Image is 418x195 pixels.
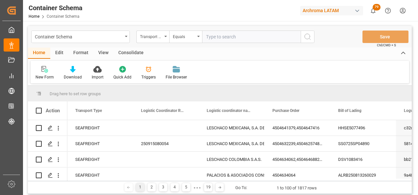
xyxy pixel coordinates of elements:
[46,108,60,114] div: Action
[35,32,123,40] div: Container Schema
[207,108,251,113] span: Logistic coordinator name
[68,48,93,59] div: Format
[300,6,363,15] div: Archroma LATAM
[366,3,381,18] button: show 79 new notifications
[381,3,395,18] button: Help Center
[277,185,317,191] div: 1 to 100 of 1817 rows
[330,136,396,151] div: SS0725SP04890
[133,136,199,151] div: 250915080054
[29,14,39,19] a: Home
[330,120,396,136] div: HHSE5077496
[330,152,396,167] div: DSV1083416
[235,184,247,191] div: Go To:
[136,183,144,191] div: 1
[182,183,190,191] div: 5
[373,4,381,11] span: 79
[169,31,202,43] button: open menu
[265,167,330,183] div: 4504634064
[265,152,330,167] div: 4504634062,4504646882,4504639649,4504634084,4504648015,4504634914
[28,120,67,136] div: Press SPACE to select this row.
[300,4,366,17] button: Archroma LATAM
[171,183,179,191] div: 4
[64,74,82,80] div: Download
[50,48,68,59] div: Edit
[140,32,162,40] div: Transport Type
[202,31,301,43] input: Type to search
[136,31,169,43] button: open menu
[362,31,408,43] button: Save
[159,183,167,191] div: 3
[28,167,67,183] div: Press SPACE to select this row.
[377,43,396,48] span: Ctrl/CMD + S
[31,31,130,43] button: open menu
[28,152,67,167] div: Press SPACE to select this row.
[113,74,131,80] div: Quick Add
[113,48,149,59] div: Consolidate
[75,108,102,113] span: Transport Type
[50,91,101,96] span: Drag here to set row groups
[265,120,330,136] div: 4504641379,4504647416
[330,167,396,183] div: ALRB250813260029
[28,136,67,152] div: Press SPACE to select this row.
[29,3,82,13] div: Container Schema
[67,120,133,136] div: SEAFREIGHT
[67,152,133,167] div: SEAFREIGHT
[207,168,257,183] div: PALACIOS & ASOCIADOS CONSORCIO LOGISTICO
[207,152,257,167] div: LESCHACO COLOMBIA S.A.S.
[93,48,113,59] div: View
[92,74,104,80] div: Import
[67,167,133,183] div: SEAFREIGHT
[67,136,133,151] div: SEAFREIGHT
[338,108,361,113] span: Bill of Lading
[204,183,212,191] div: 19
[141,74,156,80] div: Triggers
[272,108,299,113] span: Purchase Order
[173,32,195,40] div: Equals
[194,185,201,190] div: ● ● ●
[207,120,257,136] div: LESCHACO MEXICANA, S.A. DE C.V.
[28,48,50,59] div: Home
[148,183,156,191] div: 2
[35,74,54,80] div: New Form
[141,108,185,113] span: Logistic Coordinator Reference Number
[166,74,187,80] div: File Browser
[207,136,257,151] div: LESCHACO MEXICANA, S.A. DE C.V.
[265,136,330,151] div: 4504632239,4504625748,4504644469
[301,31,314,43] button: search button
